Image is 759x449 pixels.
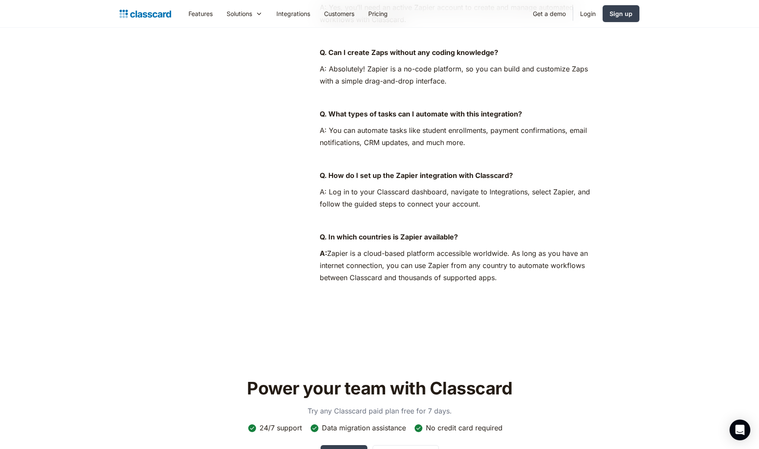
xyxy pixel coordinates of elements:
p: Try any Classcard paid plan free for 7 days. [293,406,466,416]
p: ‍ [320,214,595,226]
strong: Q. In which countries is Zapier available? [320,233,458,241]
div: 24/7 support [259,423,302,433]
a: Customers [317,4,361,23]
div: No credit card required [426,423,503,433]
strong: A: [320,249,327,258]
p: Zapier is a cloud-based platform accessible worldwide. As long as you have an internet connection... [320,247,595,284]
h2: Power your team with Classcard [242,378,517,399]
strong: Q. Can I create Zaps without any coding knowledge? [320,48,498,57]
p: A: Absolutely! Zapier is a no-code platform, so you can build and customize Zaps with a simple dr... [320,63,595,87]
p: ‍ [320,91,595,103]
div: Data migration assistance [322,423,406,433]
div: Open Intercom Messenger [730,420,750,440]
a: Logo [120,8,171,20]
div: Sign up [610,9,632,18]
strong: Q. How do I set up the Zapier integration with Classcard? [320,171,513,180]
p: A: Log in to your Classcard dashboard, navigate to Integrations, select Zapier, and follow the gu... [320,186,595,210]
strong: Q. What types of tasks can I automate with this integration? [320,110,522,118]
p: A: You can automate tasks like student enrollments, payment confirmations, email notifications, C... [320,124,595,149]
div: Solutions [220,4,269,23]
a: Features [182,4,220,23]
a: Get a demo [526,4,573,23]
p: ‍ [320,153,595,165]
a: Integrations [269,4,317,23]
a: Sign up [603,5,639,22]
p: ‍ [320,30,595,42]
div: Solutions [227,9,252,18]
a: Pricing [361,4,395,23]
a: Login [573,4,603,23]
